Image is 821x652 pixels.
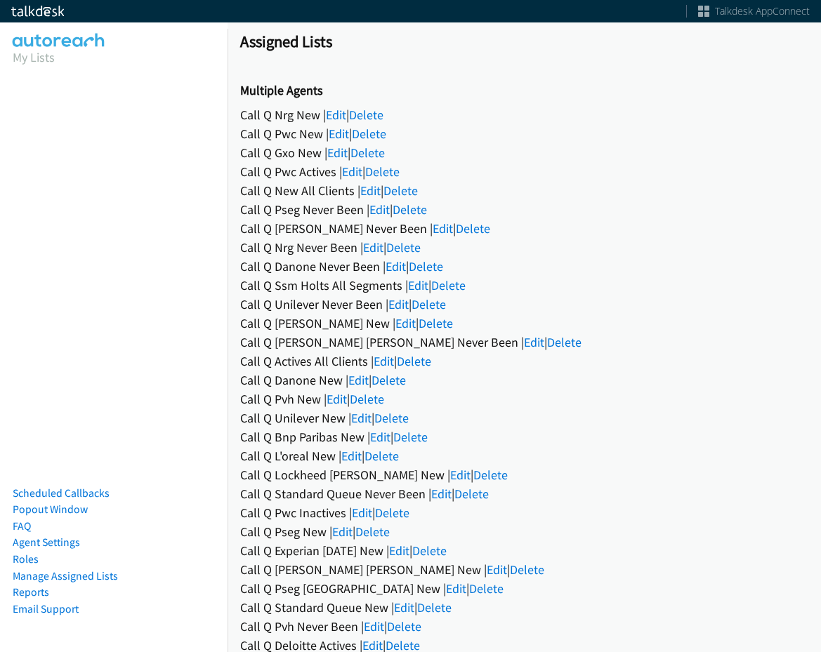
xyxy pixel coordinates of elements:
a: Edit [450,467,471,483]
h1: Assigned Lists [240,32,808,51]
div: Call Q Actives All Clients | | [240,352,808,371]
a: Delete [510,561,544,578]
a: Edit [524,334,544,350]
a: Edit [341,448,362,464]
h2: Multiple Agents [240,83,808,99]
div: Call Q Danone New | | [240,371,808,390]
a: Delete [374,410,409,426]
a: Edit [332,524,353,540]
a: Delete [454,486,489,502]
a: Delete [350,145,385,161]
a: Edit [389,543,409,559]
div: Call Q Nrg New | | [240,105,808,124]
a: Roles [13,552,39,566]
a: Delete [469,580,504,597]
a: Edit [364,618,384,634]
a: Delete [397,353,431,369]
a: Delete [350,391,384,407]
div: Call Q Unilever New | | [240,408,808,427]
a: Delete [365,164,400,180]
div: Call Q Unilever Never Been | | [240,295,808,314]
a: Edit [352,505,372,521]
a: Edit [394,599,414,616]
a: Edit [342,164,362,180]
a: Delete [383,182,418,199]
a: Manage Assigned Lists [13,569,118,583]
a: Edit [326,107,346,123]
div: Call Q Pwc Inactives | | [240,503,808,522]
div: Call Q Ssm Holts All Segments | | [240,276,808,295]
div: Call Q [PERSON_NAME] Never Been | | [240,219,808,238]
div: Call Q Pwc New | | [240,124,808,143]
a: Edit [386,258,406,274]
a: Edit [327,145,348,161]
a: Edit [433,220,453,237]
a: FAQ [13,519,31,533]
a: Edit [374,353,394,369]
a: Delete [417,599,452,616]
div: Call Q Pvh Never Been | | [240,617,808,636]
a: Edit [360,182,381,199]
div: Call Q Pseg Never Been | | [240,200,808,219]
a: Delete [349,107,383,123]
a: Delete [431,277,466,293]
a: Delete [419,315,453,331]
a: Delete [547,334,582,350]
div: Call Q L'oreal New | | [240,446,808,465]
a: Edit [370,429,390,445]
div: Call Q Bnp Paribas New | | [240,427,808,446]
a: Edit [395,315,416,331]
div: Call Q Pwc Actives | | [240,162,808,181]
a: Delete [375,505,409,521]
a: Edit [446,580,466,597]
a: Delete [393,429,428,445]
a: Edit [351,410,372,426]
a: Edit [363,239,383,255]
a: Delete [352,126,386,142]
a: Delete [412,296,446,312]
div: Call Q New All Clients | | [240,181,808,200]
div: Call Q Standard Queue Never Been | | [240,484,808,503]
a: Edit [369,201,390,218]
a: Delete [386,239,421,255]
a: Edit [408,277,428,293]
a: Delete [355,524,390,540]
a: Agent Settings [13,535,80,549]
a: Scheduled Callbacks [13,486,110,500]
div: Call Q [PERSON_NAME] [PERSON_NAME] Never Been | | [240,333,808,352]
a: Edit [348,372,369,388]
a: Delete [387,618,421,634]
div: Call Q Danone Never Been | | [240,257,808,276]
a: Delete [456,220,490,237]
div: Call Q Pseg New | | [240,522,808,541]
a: Edit [329,126,349,142]
div: Call Q Pvh New | | [240,390,808,408]
a: Edit [327,391,347,407]
div: Call Q Pseg [GEOGRAPHIC_DATA] New | | [240,579,808,598]
a: My Lists [13,49,55,65]
div: Call Q Gxo New | | [240,143,808,162]
a: Delete [412,543,447,559]
a: Edit [487,561,507,578]
a: Talkdesk AppConnect [698,4,810,18]
div: Call Q Standard Queue New | | [240,598,808,617]
a: Delete [372,372,406,388]
div: Call Q Nrg Never Been | | [240,238,808,257]
a: Popout Window [13,503,88,516]
div: Call Q Lockheed [PERSON_NAME] New | | [240,465,808,484]
a: Delete [409,258,443,274]
a: Delete [473,467,508,483]
a: Edit [388,296,409,312]
div: Call Q [PERSON_NAME] [PERSON_NAME] New | | [240,560,808,579]
div: Call Q [PERSON_NAME] New | | [240,314,808,333]
a: Email Support [13,602,79,616]
a: Edit [431,486,452,502]
a: Delete [364,448,399,464]
a: Reports [13,585,49,599]
a: Delete [393,201,427,218]
div: Call Q Experian [DATE] New | | [240,541,808,560]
